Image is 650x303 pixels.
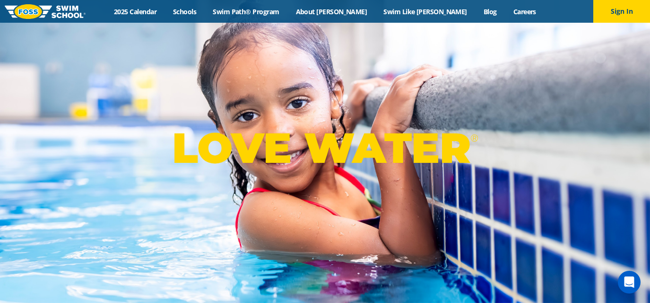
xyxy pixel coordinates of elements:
[172,123,478,173] p: LOVE WATER
[106,7,165,16] a: 2025 Calendar
[165,7,205,16] a: Schools
[475,7,505,16] a: Blog
[5,4,86,19] img: FOSS Swim School Logo
[287,7,375,16] a: About [PERSON_NAME]
[618,271,641,294] div: Open Intercom Messenger
[470,132,478,144] sup: ®
[205,7,287,16] a: Swim Path® Program
[505,7,544,16] a: Careers
[375,7,476,16] a: Swim Like [PERSON_NAME]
